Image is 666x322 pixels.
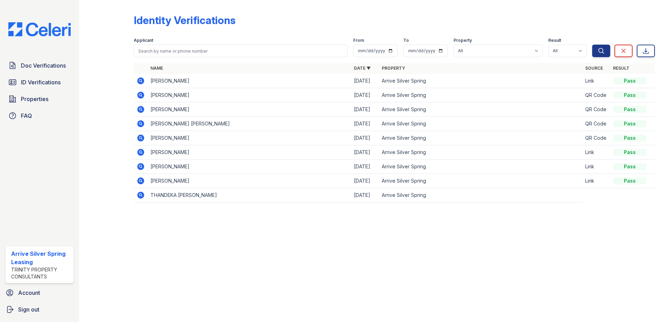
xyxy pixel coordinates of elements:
td: [DATE] [351,174,379,188]
td: Link [582,145,610,160]
span: Account [18,289,40,297]
div: Pass [613,77,646,84]
a: Doc Verifications [6,59,73,72]
a: Property [382,66,405,71]
td: [DATE] [351,117,379,131]
a: ID Verifications [6,75,73,89]
td: Link [582,160,610,174]
div: Pass [613,177,646,184]
td: Link [582,74,610,88]
div: Pass [613,163,646,170]
span: ID Verifications [21,78,61,86]
td: [PERSON_NAME] [PERSON_NAME] [148,117,351,131]
td: [PERSON_NAME] [148,74,351,88]
a: FAQ [6,109,73,123]
span: Doc Verifications [21,61,66,70]
td: Arrive Silver Spring [379,131,582,145]
td: [DATE] [351,102,379,117]
td: QR Code [582,117,610,131]
td: THANDEKA [PERSON_NAME] [148,188,351,202]
td: Arrive Silver Spring [379,117,582,131]
div: Trinity Property Consultants [11,266,71,280]
td: [PERSON_NAME] [148,102,351,117]
td: [DATE] [351,188,379,202]
td: QR Code [582,131,610,145]
div: Pass [613,135,646,141]
a: Source [585,66,603,71]
td: [DATE] [351,88,379,102]
td: Link [582,174,610,188]
span: Properties [21,95,48,103]
td: [PERSON_NAME] [148,145,351,160]
a: Sign out [3,302,76,316]
td: QR Code [582,88,610,102]
label: Result [548,38,561,43]
td: [PERSON_NAME] [148,88,351,102]
a: Account [3,286,76,300]
label: Applicant [134,38,153,43]
div: Arrive Silver Spring Leasing [11,250,71,266]
td: [PERSON_NAME] [148,160,351,174]
img: CE_Logo_Blue-a8612792a0a2168367f1c8372b55b34899dd931a85d93a1a3d3e32e68fde9ad4.png [3,22,76,36]
a: Properties [6,92,73,106]
a: Name [150,66,163,71]
input: Search by name or phone number [134,45,348,57]
td: Arrive Silver Spring [379,160,582,174]
td: [PERSON_NAME] [148,174,351,188]
td: [DATE] [351,145,379,160]
label: Property [454,38,472,43]
a: Result [613,66,629,71]
td: [DATE] [351,131,379,145]
td: Arrive Silver Spring [379,102,582,117]
div: Pass [613,120,646,127]
div: Pass [613,92,646,99]
a: Date ▼ [354,66,371,71]
td: Arrive Silver Spring [379,74,582,88]
td: QR Code [582,102,610,117]
td: [DATE] [351,160,379,174]
td: Arrive Silver Spring [379,145,582,160]
td: [DATE] [351,74,379,88]
div: Pass [613,106,646,113]
span: Sign out [18,305,39,314]
span: FAQ [21,112,32,120]
div: Pass [613,149,646,156]
label: From [353,38,364,43]
td: Arrive Silver Spring [379,174,582,188]
div: Identity Verifications [134,14,235,26]
td: Arrive Silver Spring [379,188,582,202]
td: Arrive Silver Spring [379,88,582,102]
label: To [403,38,409,43]
td: [PERSON_NAME] [148,131,351,145]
